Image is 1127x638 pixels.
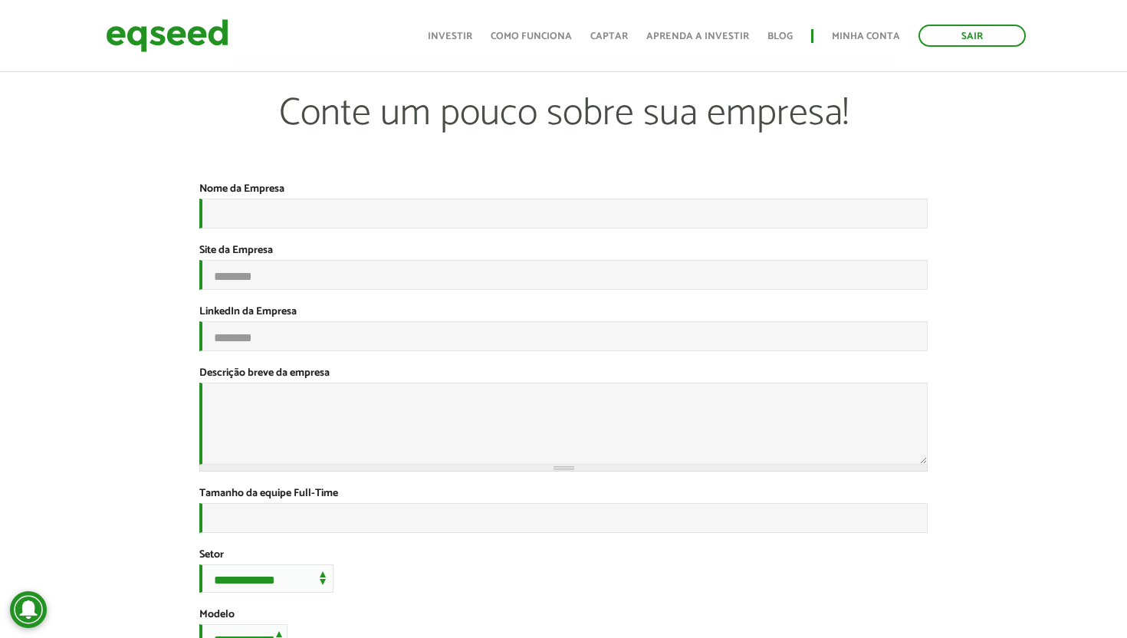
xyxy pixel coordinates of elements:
img: EqSeed [106,15,228,56]
label: Modelo [199,610,235,620]
label: Nome da Empresa [199,184,284,195]
a: Sair [918,25,1026,47]
label: Descrição breve da empresa [199,368,330,379]
a: Captar [590,31,628,41]
a: Aprenda a investir [646,31,749,41]
label: LinkedIn da Empresa [199,307,297,317]
label: Tamanho da equipe Full-Time [199,488,338,499]
label: Setor [199,550,224,561]
p: Conte um pouco sobre sua empresa! [236,90,892,183]
a: Como funciona [491,31,572,41]
a: Investir [428,31,472,41]
a: Blog [767,31,793,41]
label: Site da Empresa [199,245,273,256]
a: Minha conta [832,31,900,41]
